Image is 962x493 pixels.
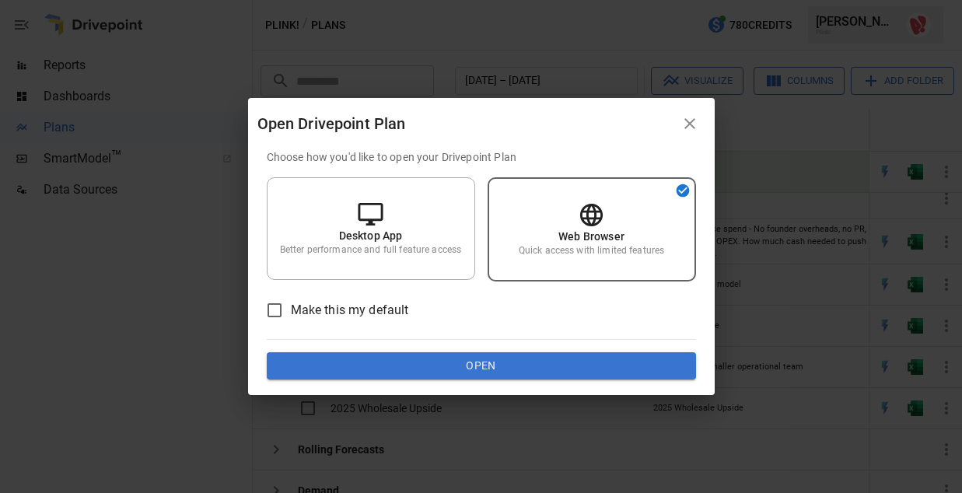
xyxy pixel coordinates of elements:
[519,244,664,257] p: Quick access with limited features
[291,301,409,320] span: Make this my default
[280,243,461,257] p: Better performance and full feature access
[339,228,403,243] p: Desktop App
[267,352,696,380] button: Open
[267,149,696,165] p: Choose how you'd like to open your Drivepoint Plan
[558,229,624,244] p: Web Browser
[257,111,674,136] div: Open Drivepoint Plan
